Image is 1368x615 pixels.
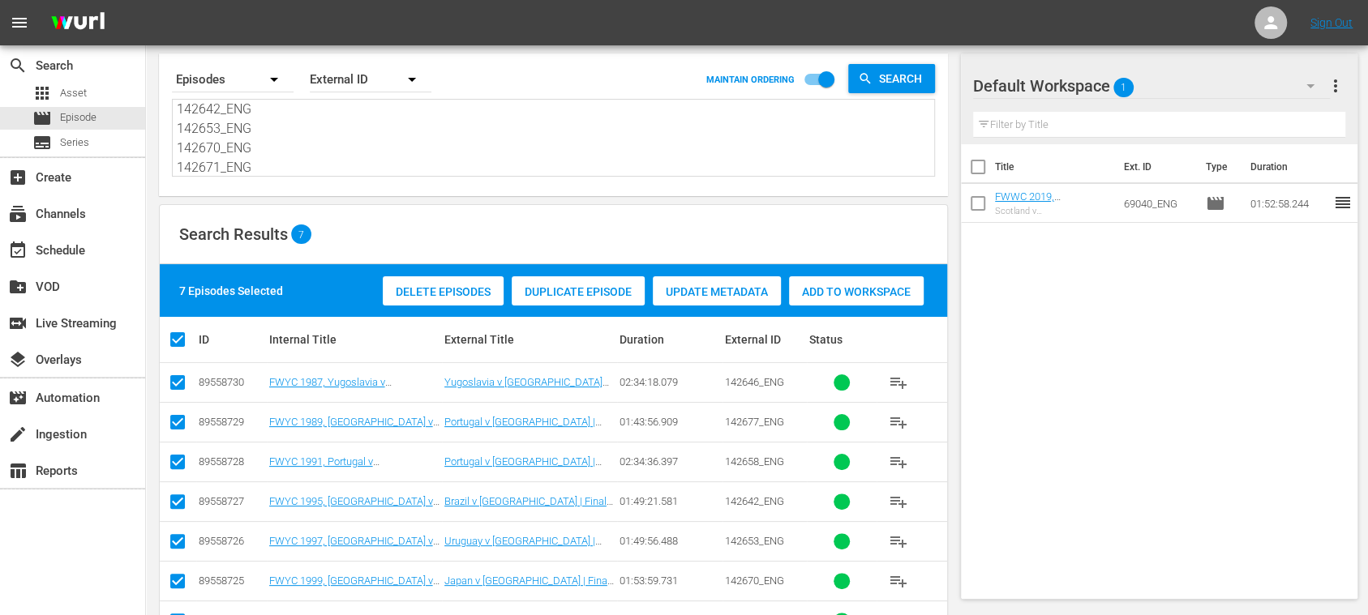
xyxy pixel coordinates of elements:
[809,333,875,346] div: Status
[1326,66,1345,105] button: more_vert
[889,571,908,591] span: playlist_add
[199,376,264,388] div: 89558730
[32,133,52,152] span: Series
[879,562,918,600] button: playlist_add
[8,461,28,480] span: Reports
[199,416,264,428] div: 89558729
[269,376,438,412] a: FWYC 1987, Yugoslavia v [GEOGRAPHIC_DATA] FR, Final - FMR (EN)
[179,224,288,244] span: Search Results
[444,416,611,464] a: Portugal v [GEOGRAPHIC_DATA] | Final | FIFA World Youth Championship [GEOGRAPHIC_DATA] 1989™ | Fu...
[444,455,611,504] a: Portugal v [GEOGRAPHIC_DATA] | Final | FIFA World Youth Championship [GEOGRAPHIC_DATA] 1991™ | Fu...
[889,452,908,472] span: playlist_add
[32,109,52,128] span: Episode
[8,56,28,75] span: Search
[1113,70,1134,105] span: 1
[8,241,28,260] span: Schedule
[1114,144,1195,190] th: Ext. ID
[725,333,804,346] div: External ID
[8,168,28,187] span: Create
[32,83,52,103] span: Asset
[725,416,784,428] span: 142677_ENG
[1310,16,1353,29] a: Sign Out
[789,276,924,305] button: Add to Workspace
[620,376,720,388] div: 02:34:18.079
[620,535,720,547] div: 01:49:56.488
[889,532,908,551] span: playlist_add
[199,535,264,547] div: 89558726
[269,455,423,492] a: FWYC 1991, Portugal v [GEOGRAPHIC_DATA], Final - FMR (EN)
[444,376,611,425] a: Yugoslavia v [GEOGRAPHIC_DATA] FR | Final | FIFA World Youth Championship [GEOGRAPHIC_DATA] 1987™...
[995,144,1115,190] th: Title
[620,333,720,346] div: Duration
[620,574,720,587] div: 01:53:59.731
[889,492,908,511] span: playlist_add
[383,285,504,298] span: Delete Episodes
[620,455,720,468] div: 02:34:36.397
[512,285,645,298] span: Duplicate Episode
[879,522,918,561] button: playlist_add
[1333,193,1353,212] span: reorder
[383,276,504,305] button: Delete Episodes
[620,495,720,507] div: 01:49:21.581
[725,495,784,507] span: 142642_ENG
[879,442,918,481] button: playlist_add
[873,64,935,93] span: Search
[1326,76,1345,96] span: more_vert
[848,64,935,93] button: Search
[172,57,294,102] div: Episodes
[8,425,28,444] span: Ingestion
[8,314,28,333] span: Live Streaming
[995,190,1103,239] a: FWWC 2019, [GEOGRAPHIC_DATA] v [GEOGRAPHIC_DATA], Group Stage - FMR (EN)
[995,206,1111,216] div: Scotland v [GEOGRAPHIC_DATA] | Group D | FIFA Women's World Cup [GEOGRAPHIC_DATA] 2019™ | Full Ma...
[269,535,440,571] a: FWYC 1997, [GEOGRAPHIC_DATA] v [GEOGRAPHIC_DATA], Final - FMR (EN)
[39,4,117,42] img: ans4CAIJ8jUAAAAAAAAAAAAAAAAAAAAAAAAgQb4GAAAAAAAAAAAAAAAAAAAAAAAAJMjXAAAAAAAAAAAAAAAAAAAAAAAAgAT5G...
[1117,184,1199,223] td: 69040_ENG
[269,495,440,532] a: FWYC 1995, [GEOGRAPHIC_DATA] v [GEOGRAPHIC_DATA], Final - FMR (EN)
[889,412,908,432] span: playlist_add
[889,373,908,392] span: playlist_add
[1241,144,1338,190] th: Duration
[706,75,795,85] p: MAINTAIN ORDERING
[879,482,918,521] button: playlist_add
[310,57,431,102] div: External ID
[199,455,264,468] div: 89558728
[725,376,784,388] span: 142646_ENG
[60,109,96,126] span: Episode
[725,455,784,468] span: 142658_ENG
[879,363,918,402] button: playlist_add
[725,535,784,547] span: 142653_ENG
[177,104,934,177] textarea: 142646_ENG 142677_ENG 142658_ENG 142642_ENG 142653_ENG 142670_ENG 142671_ENG
[179,283,283,299] div: 7 Episodes Selected
[444,333,615,346] div: External Title
[199,574,264,587] div: 89558725
[291,228,311,240] span: 7
[653,276,781,305] button: Update Metadata
[8,204,28,224] span: Channels
[789,285,924,298] span: Add to Workspace
[620,416,720,428] div: 01:43:56.909
[10,13,29,32] span: menu
[725,574,784,587] span: 142670_ENG
[60,85,87,101] span: Asset
[1196,144,1241,190] th: Type
[8,388,28,408] span: Automation
[973,63,1331,109] div: Default Workspace
[269,574,440,611] a: FWYC 1999, [GEOGRAPHIC_DATA] v [GEOGRAPHIC_DATA], Final - FMR (EN)
[269,333,440,346] div: Internal Title
[8,350,28,369] span: Overlays
[444,535,611,583] a: Uruguay v [GEOGRAPHIC_DATA] | Final | FIFA World Youth Championship [GEOGRAPHIC_DATA] 1997™ | Ful...
[269,416,440,452] a: FWYC 1989, [GEOGRAPHIC_DATA] v [GEOGRAPHIC_DATA], Final - FMR (EN)
[653,285,781,298] span: Update Metadata
[879,403,918,442] button: playlist_add
[60,135,89,151] span: Series
[199,495,264,507] div: 89558727
[8,277,28,297] span: VOD
[199,333,264,346] div: ID
[1244,184,1333,223] td: 01:52:58.244
[444,495,613,544] a: Brazil v [GEOGRAPHIC_DATA] | Final | FIFA World Youth Championship [GEOGRAPHIC_DATA] 1995™ | Full...
[512,276,645,305] button: Duplicate Episode
[1206,194,1225,213] span: Episode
